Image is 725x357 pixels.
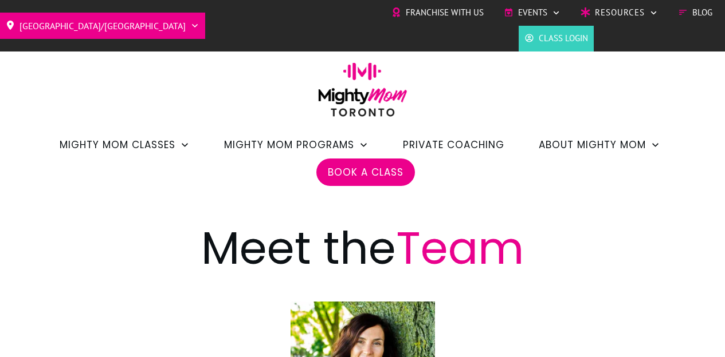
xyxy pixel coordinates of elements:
[539,30,588,47] span: Class Login
[328,162,403,182] a: Book a Class
[406,4,484,21] span: Franchise with Us
[524,30,588,47] a: Class Login
[692,4,712,21] span: Blog
[518,4,547,21] span: Events
[60,135,175,154] span: Mighty Mom Classes
[539,135,646,154] span: About Mighty Mom
[312,62,413,125] img: mightymom-logo-toronto
[65,220,661,290] h2: Meet the
[60,135,190,154] a: Mighty Mom Classes
[595,4,645,21] span: Resources
[224,135,354,154] span: Mighty Mom Programs
[403,135,504,154] a: Private Coaching
[678,4,712,21] a: Blog
[396,217,524,279] span: Team
[224,135,369,154] a: Mighty Mom Programs
[504,4,561,21] a: Events
[19,17,186,35] span: [GEOGRAPHIC_DATA]/[GEOGRAPHIC_DATA]
[391,4,484,21] a: Franchise with Us
[539,135,660,154] a: About Mighty Mom
[6,17,199,35] a: [GEOGRAPHIC_DATA]/[GEOGRAPHIC_DATA]
[581,4,658,21] a: Resources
